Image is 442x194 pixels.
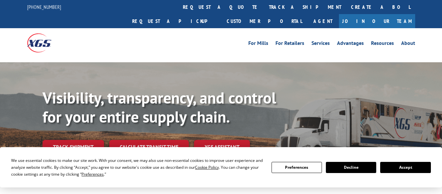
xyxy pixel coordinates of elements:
[326,162,376,173] button: Decline
[43,87,276,127] b: Visibility, transparency, and control for your entire supply chain.
[195,165,219,170] span: Cookie Policy
[371,41,394,48] a: Resources
[275,41,304,48] a: For Retailers
[337,41,364,48] a: Advantages
[43,140,104,154] a: Track shipment
[307,14,339,28] a: Agent
[339,14,415,28] a: Join Our Team
[272,162,322,173] button: Preferences
[194,140,250,154] a: XGS ASSISTANT
[27,4,61,10] a: [PHONE_NUMBER]
[401,41,415,48] a: About
[109,140,189,154] a: Calculate transit time
[311,41,330,48] a: Services
[81,171,104,177] span: Preferences
[127,14,222,28] a: Request a pickup
[248,41,268,48] a: For Mills
[380,162,431,173] button: Accept
[11,157,263,178] div: We use essential cookies to make our site work. With your consent, we may also use non-essential ...
[222,14,307,28] a: Customer Portal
